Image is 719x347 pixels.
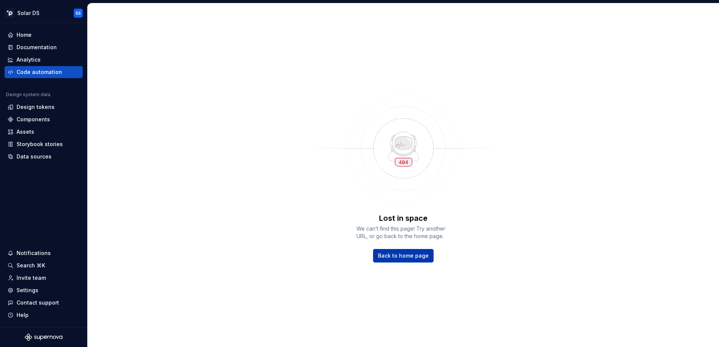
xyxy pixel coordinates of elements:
button: Solar DSSS [2,5,86,21]
div: SS [76,10,81,16]
a: Back to home page [373,249,434,263]
span: Back to home page [378,252,429,259]
a: Components [5,113,83,125]
div: Search ⌘K [17,262,45,269]
svg: Supernova Logo [25,333,62,341]
button: Search ⌘K [5,259,83,272]
div: Settings [17,287,38,294]
a: Documentation [5,41,83,53]
button: Notifications [5,247,83,259]
a: Design tokens [5,101,83,113]
img: deb07db6-ec04-4ac8-9ca0-9ed434161f92.png [5,9,14,18]
div: Home [17,31,32,39]
div: Design tokens [17,103,55,111]
a: Code automation [5,66,83,78]
div: Invite team [17,274,46,282]
div: Solar DS [17,9,39,17]
a: Settings [5,284,83,296]
a: Storybook stories [5,138,83,150]
div: Analytics [17,56,41,63]
a: Home [5,29,83,41]
div: Storybook stories [17,140,63,148]
div: Contact support [17,299,59,306]
span: We can’t find this page! Try another URL, or go back to the home page. [356,225,451,240]
button: Help [5,309,83,321]
div: Notifications [17,249,51,257]
a: Analytics [5,54,83,66]
div: Data sources [17,153,52,160]
a: Assets [5,126,83,138]
button: Contact support [5,297,83,309]
div: Code automation [17,68,62,76]
a: Invite team [5,272,83,284]
p: Lost in space [379,213,428,223]
div: Components [17,116,50,123]
a: Data sources [5,151,83,163]
div: Design system data [6,92,50,98]
div: Help [17,311,29,319]
div: Documentation [17,44,57,51]
div: Assets [17,128,34,136]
